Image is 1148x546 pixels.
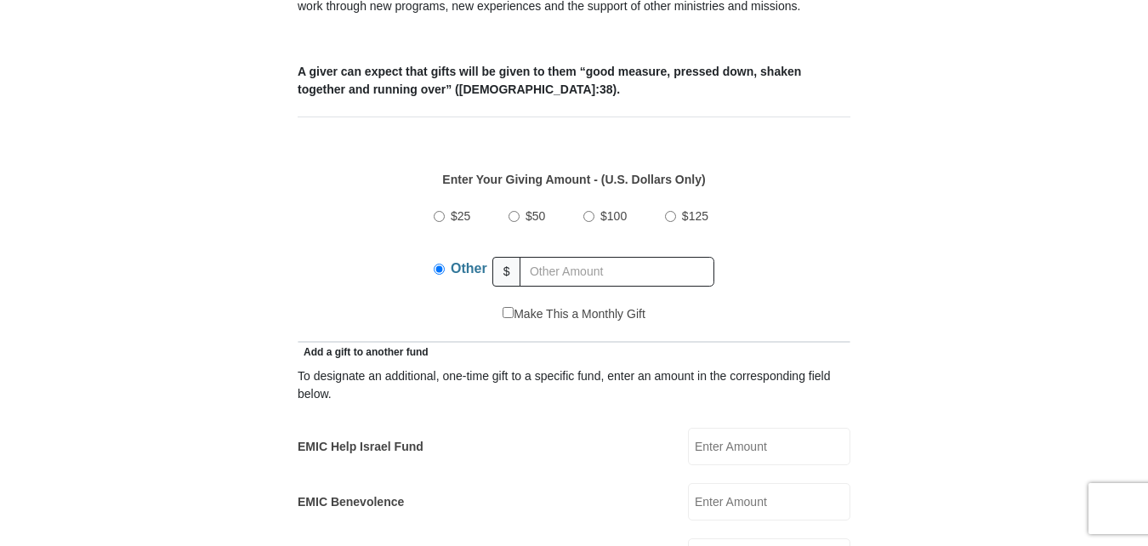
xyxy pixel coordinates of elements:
span: Other [451,261,487,276]
strong: Enter Your Giving Amount - (U.S. Dollars Only) [442,173,705,186]
div: To designate an additional, one-time gift to a specific fund, enter an amount in the correspondin... [298,367,850,403]
input: Enter Amount [688,483,850,520]
label: Make This a Monthly Gift [503,305,645,323]
span: Add a gift to another fund [298,346,429,358]
span: $25 [451,209,470,223]
b: A giver can expect that gifts will be given to them “good measure, pressed down, shaken together ... [298,65,801,96]
span: $ [492,257,521,287]
input: Enter Amount [688,428,850,465]
label: EMIC Benevolence [298,493,404,511]
input: Make This a Monthly Gift [503,307,514,318]
label: EMIC Help Israel Fund [298,438,423,456]
input: Other Amount [520,257,714,287]
span: $125 [682,209,708,223]
span: $100 [600,209,627,223]
span: $50 [526,209,545,223]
